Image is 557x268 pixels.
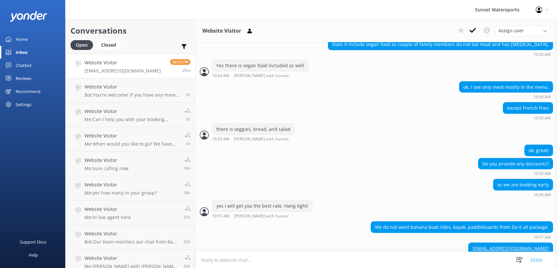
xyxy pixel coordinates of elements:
span: Sep 28 2025 08:52am (UTC -05:00) America/Cancun [186,117,191,122]
span: Sep 28 2025 08:38am (UTC -05:00) America/Cancun [186,141,191,147]
div: Sep 28 2025 09:55am (UTC -05:00) America/Cancun [478,171,553,176]
div: Help [29,248,38,261]
h2: Conversations [70,24,191,37]
img: yonder-white-logo.png [10,11,47,22]
div: Sep 28 2025 09:55am (UTC -05:00) America/Cancun [503,116,553,120]
span: [PERSON_NAME] with Sunset [234,137,289,141]
span: Sep 27 2025 11:45am (UTC -05:00) America/Cancun [183,239,191,244]
h4: Website Visitor [85,230,178,237]
a: [EMAIL_ADDRESS][DOMAIN_NAME] [472,245,549,251]
span: [PERSON_NAME] with Sunset [234,74,289,78]
div: yes I will get you the best rate. Hang tight! [212,200,312,212]
h4: Website Visitor [85,157,129,164]
div: as we are booking early [493,179,553,190]
div: Sep 28 2025 09:57am (UTC -05:00) America/Cancun [212,213,313,218]
div: Yes there is vegan food included as well [212,60,308,71]
div: Settings [16,98,31,111]
p: Me: When would you like to go? We have lots of availability [DATE]! [85,141,180,147]
a: Website VisitorBot:Our team monitors our chat from 8am to 8pm and will be with you shortly! If yo... [66,225,195,250]
div: except French fries [503,102,553,114]
h4: Website Visitor [85,83,181,90]
a: Website Visitor[EMAIL_ADDRESS][DOMAIN_NAME]Reply29m [66,54,195,78]
span: Assign user [498,27,524,34]
div: Support Docs [20,235,47,248]
strong: 10:57 AM [534,235,551,239]
div: ok, I see only meat mostly in the menu. [459,82,553,93]
div: Reviews [16,72,31,85]
h4: Website Visitor [85,59,161,66]
div: Sep 28 2025 09:53am (UTC -05:00) America/Cancun [328,52,553,56]
div: Home [16,33,28,46]
a: Website VisitorMe:hi live agent here21h [66,201,195,225]
a: Website VisitorMe:yes how many in your group?18h [66,176,195,201]
div: Chatbot [16,59,32,72]
span: Reply [170,59,191,65]
strong: 10:56 AM [534,193,551,197]
p: Me: sure calling now [85,166,129,171]
h4: Website Visitor [85,108,180,115]
h4: Website Visitor [85,206,131,213]
div: Does it include vegan food as couple of family members do not eat meat and has [MEDICAL_DATA]. [328,39,553,50]
div: Sep 28 2025 09:55am (UTC -05:00) America/Cancun [212,136,310,141]
h4: Website Visitor [85,255,178,262]
strong: 10:55 AM [212,137,229,141]
span: Sep 28 2025 10:27am (UTC -05:00) America/Cancun [182,68,191,73]
span: Sep 27 2025 05:34pm (UTC -05:00) America/Cancun [183,166,191,171]
strong: 10:55 AM [534,172,551,176]
p: Bot: You're welcome! If you have any more questions or need further assistance, feel free to ask.... [85,92,181,98]
div: We do not want banana boat rides, kayak, paddleboards from Do it all package. [371,222,553,233]
h4: Website Visitor [85,132,180,139]
span: Sep 27 2025 12:38pm (UTC -05:00) America/Cancun [183,214,191,220]
span: Sep 27 2025 04:03pm (UTC -05:00) America/Cancun [183,190,191,196]
strong: 10:57 AM [212,214,229,218]
a: Website VisitorMe:sure calling now16h [66,152,195,176]
span: Sep 28 2025 09:15am (UTC -05:00) America/Cancun [186,92,191,98]
div: Sep 28 2025 09:56am (UTC -05:00) America/Cancun [493,192,553,197]
div: Assign User [495,25,550,36]
div: Closed [96,40,121,50]
p: Me: Can I help you with your booking [DATE]? Im live and in [GEOGRAPHIC_DATA] to help out. My nam... [85,117,180,122]
h3: Website Visitor [202,27,241,35]
a: Closed [96,41,124,48]
a: Website VisitorBot:You're welcome! If you have any more questions or need further assistance, fee... [66,78,195,103]
div: Open [70,40,93,50]
div: Do you provide any discounts? [478,158,553,169]
p: [EMAIL_ADDRESS][DOMAIN_NAME] [85,68,161,74]
p: Bot: Our team monitors our chat from 8am to 8pm and will be with you shortly! If you'd like to ca... [85,239,178,245]
div: Inbox [16,46,28,59]
div: there is veggies, bread, and salad [212,124,294,135]
a: Open [70,41,96,48]
strong: 10:55 AM [534,116,551,120]
div: Recommend [16,85,40,98]
a: Website VisitorMe:When would you like to go? We have lots of availability [DATE]!1h [66,127,195,152]
h4: Website Visitor [85,181,157,188]
p: Me: yes how many in your group? [85,190,157,196]
a: Website VisitorMe:Can I help you with your booking [DATE]? Im live and in [GEOGRAPHIC_DATA] to he... [66,103,195,127]
div: Sep 28 2025 09:54am (UTC -05:00) America/Cancun [459,94,553,99]
strong: 10:54 AM [212,74,229,78]
div: Sep 28 2025 09:54am (UTC -05:00) America/Cancun [212,73,310,78]
span: [PERSON_NAME] with Sunset [234,214,289,218]
div: ok, great! [525,145,553,156]
div: Sep 28 2025 09:57am (UTC -05:00) America/Cancun [371,235,553,239]
strong: 10:54 AM [534,95,551,99]
strong: 10:53 AM [534,53,551,56]
p: Me: hi live agent here [85,214,131,220]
